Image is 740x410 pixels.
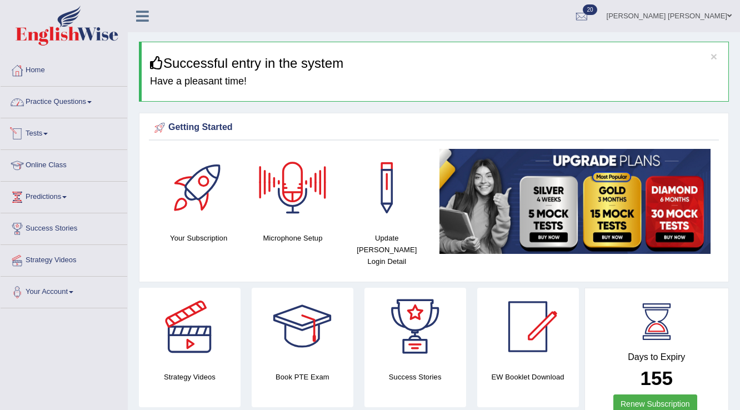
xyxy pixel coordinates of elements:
[1,182,127,209] a: Predictions
[364,371,466,383] h4: Success Stories
[139,371,241,383] h4: Strategy Videos
[157,232,240,244] h4: Your Subscription
[1,150,127,178] a: Online Class
[150,76,720,87] h4: Have a pleasant time!
[597,352,717,362] h4: Days to Expiry
[150,56,720,71] h3: Successful entry in the system
[252,371,353,383] h4: Book PTE Exam
[1,87,127,114] a: Practice Questions
[1,245,127,273] a: Strategy Videos
[1,118,127,146] a: Tests
[711,51,717,62] button: ×
[152,119,716,136] div: Getting Started
[583,4,597,15] span: 20
[439,149,711,254] img: small5.jpg
[641,367,673,389] b: 155
[1,213,127,241] a: Success Stories
[477,371,579,383] h4: EW Booklet Download
[251,232,334,244] h4: Microphone Setup
[346,232,428,267] h4: Update [PERSON_NAME] Login Detail
[1,55,127,83] a: Home
[1,277,127,304] a: Your Account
